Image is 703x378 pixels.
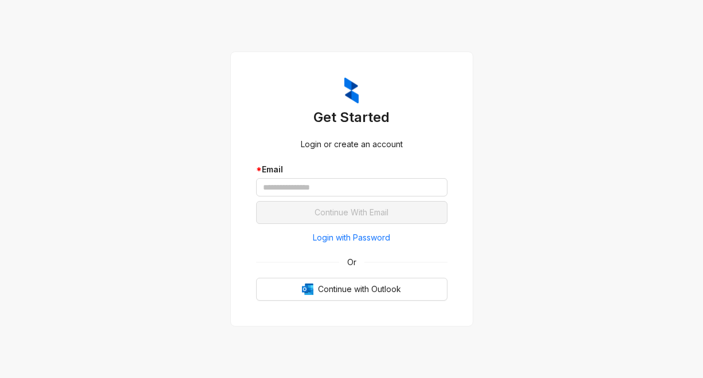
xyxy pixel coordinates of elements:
[339,256,364,269] span: Or
[344,77,359,104] img: ZumaIcon
[256,108,447,127] h3: Get Started
[256,229,447,247] button: Login with Password
[302,283,313,295] img: Outlook
[256,201,447,224] button: Continue With Email
[313,231,390,244] span: Login with Password
[318,283,401,296] span: Continue with Outlook
[256,278,447,301] button: OutlookContinue with Outlook
[256,163,447,176] div: Email
[256,138,447,151] div: Login or create an account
